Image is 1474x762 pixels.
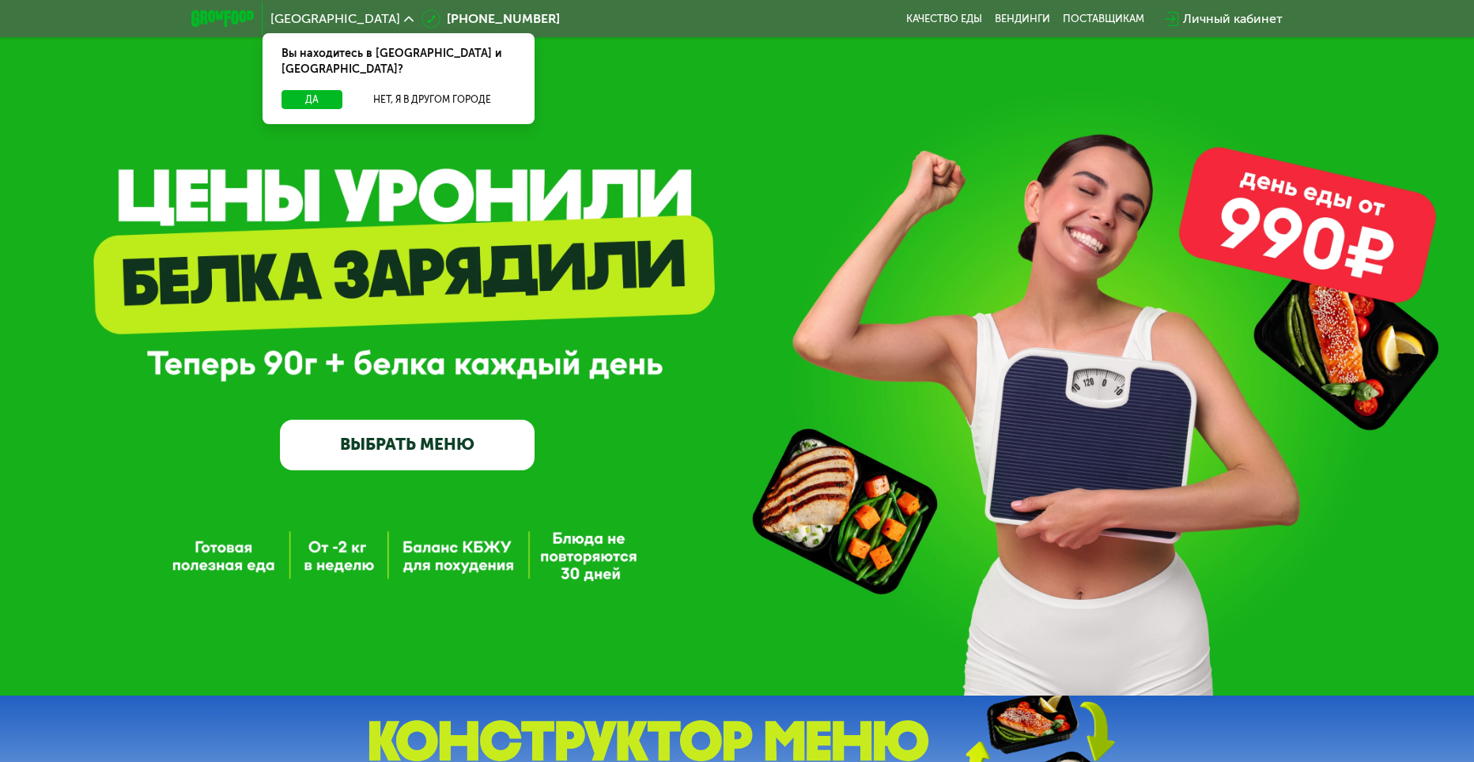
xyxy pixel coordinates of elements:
a: Вендинги [995,13,1050,25]
a: ВЫБРАТЬ МЕНЮ [280,420,535,471]
button: Да [282,90,342,109]
div: Вы находитесь в [GEOGRAPHIC_DATA] и [GEOGRAPHIC_DATA]? [263,33,535,90]
span: [GEOGRAPHIC_DATA] [270,13,400,25]
a: [PHONE_NUMBER] [421,9,560,28]
button: Нет, я в другом городе [349,90,516,109]
a: Качество еды [906,13,982,25]
div: поставщикам [1063,13,1144,25]
div: Личный кабинет [1183,9,1283,28]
